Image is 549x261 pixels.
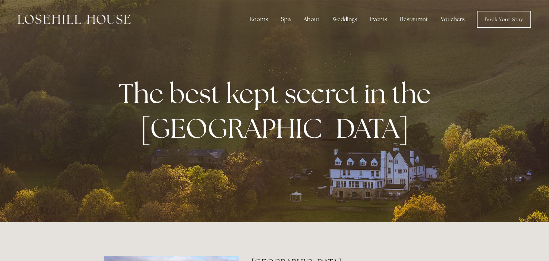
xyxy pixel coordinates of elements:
a: Vouchers [435,12,470,26]
div: Restaurant [394,12,434,26]
div: About [298,12,325,26]
img: Losehill House [18,15,130,24]
a: Book Your Stay [477,11,531,28]
div: Spa [275,12,296,26]
strong: The best kept secret in the [GEOGRAPHIC_DATA] [119,76,436,146]
div: Weddings [327,12,363,26]
div: Rooms [244,12,274,26]
div: Events [364,12,393,26]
